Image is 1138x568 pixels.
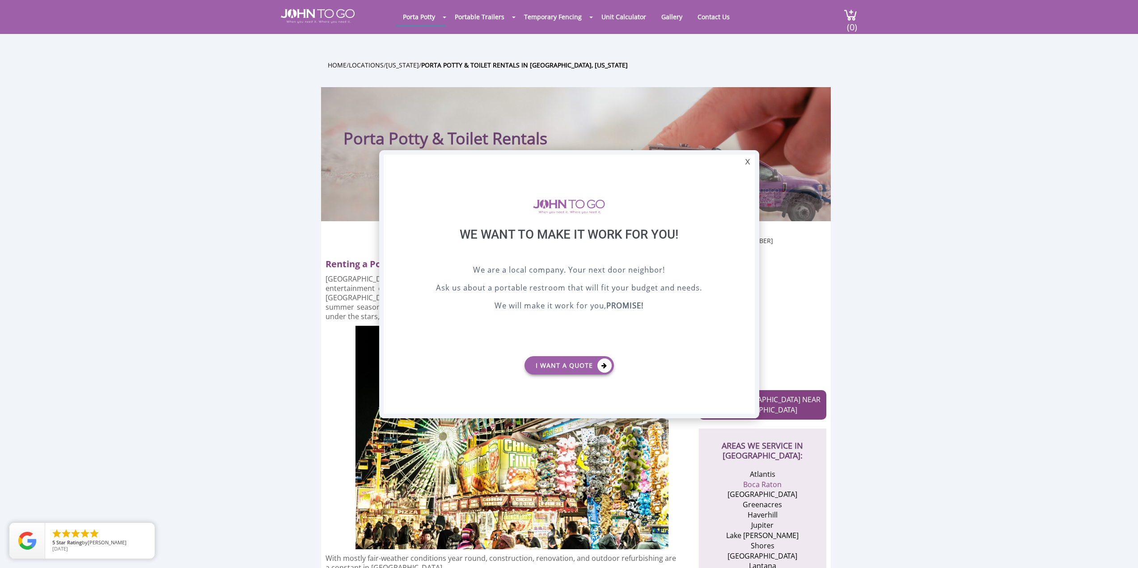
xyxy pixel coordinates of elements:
p: We will make it work for you, [406,300,732,313]
li:  [70,528,81,539]
span: by [52,540,148,546]
img: Review Rating [18,532,36,550]
li:  [89,528,100,539]
a: I want a Quote [525,356,614,374]
div: We want to make it work for you! [406,227,732,264]
li:  [51,528,62,539]
span: [PERSON_NAME] [88,539,127,546]
span: 5 [52,539,55,546]
div: X [740,155,754,170]
p: Ask us about a portable restroom that will fit your budget and needs. [406,282,732,295]
button: Live Chat [1102,532,1138,568]
span: [DATE] [52,545,68,552]
li:  [61,528,72,539]
span: Star Rating [56,539,82,546]
b: PROMISE! [606,300,643,311]
li:  [80,528,90,539]
p: We are a local company. Your next door neighbor! [406,264,732,278]
img: logo of viptogo [533,199,605,214]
